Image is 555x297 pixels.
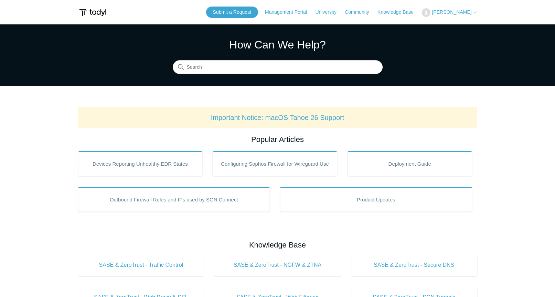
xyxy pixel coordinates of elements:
[265,9,314,16] a: Management Portal
[280,187,472,212] a: Product Updates
[432,9,471,15] span: [PERSON_NAME]
[214,254,341,276] a: SASE & ZeroTrust - NGFW & ZTNA
[78,134,477,145] h2: Popular Articles
[213,151,337,176] a: Configuring Sophos Firewall for Wireguard Use
[422,8,477,17] button: [PERSON_NAME]
[78,187,270,212] a: Outbound Firewall Rules and IPs used by SGN Connect
[345,9,376,16] a: Community
[361,261,467,269] span: SASE & ZeroTrust - Secure DNS
[225,261,330,269] span: SASE & ZeroTrust - NGFW & ZTNA
[315,9,343,16] a: University
[78,254,204,276] a: SASE & ZeroTrust - Traffic Control
[78,239,477,251] h2: Knowledge Base
[78,151,203,176] a: Devices Reporting Unhealthy EDR States
[348,151,472,176] a: Deployment Guide
[78,6,107,19] img: Todyl Support Center Help Center home page
[351,254,477,276] a: SASE & ZeroTrust - Secure DNS
[173,60,383,74] input: Search
[88,261,194,269] span: SASE & ZeroTrust - Traffic Control
[377,9,420,16] a: Knowledge Base
[173,36,383,53] h1: How Can We Help?
[206,7,258,18] a: Submit a Request
[211,114,344,121] a: Important Notice: macOS Tahoe 26 Support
